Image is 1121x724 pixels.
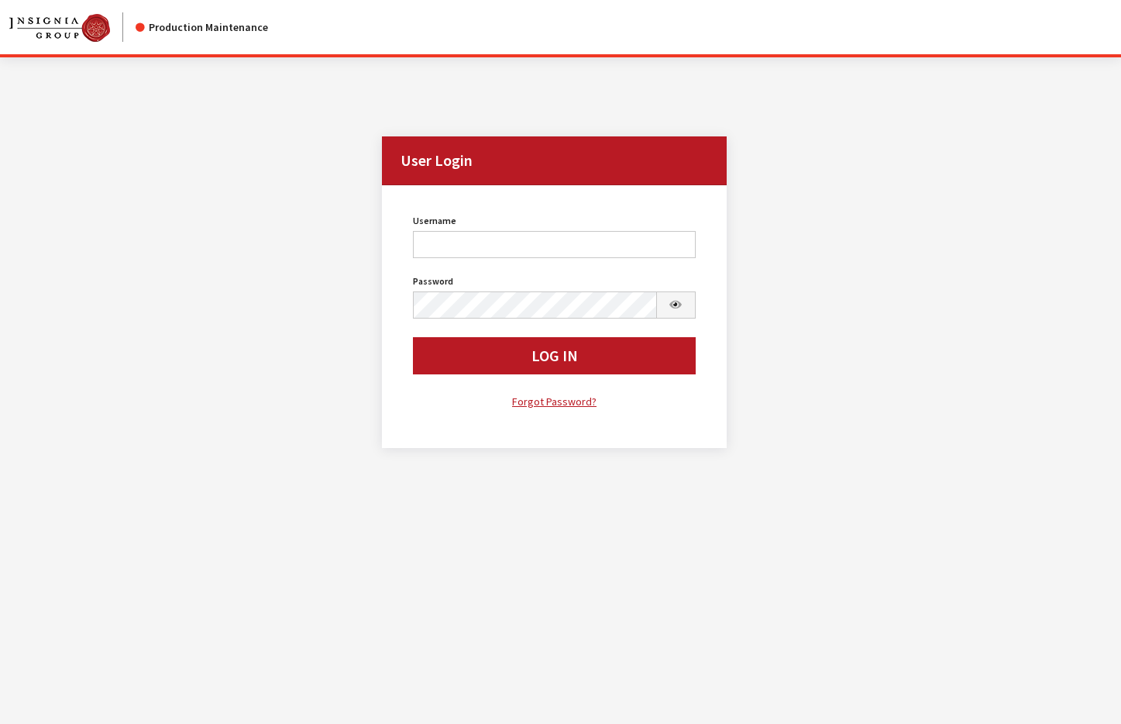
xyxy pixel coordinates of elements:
label: Username [413,214,456,228]
button: Show Password [656,291,696,319]
a: Forgot Password? [413,393,696,411]
a: Insignia Group logo [9,12,136,42]
img: Catalog Maintenance [9,14,110,42]
label: Password [413,274,453,288]
h2: User Login [382,136,727,185]
div: Production Maintenance [136,19,268,36]
button: Log In [413,337,696,374]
